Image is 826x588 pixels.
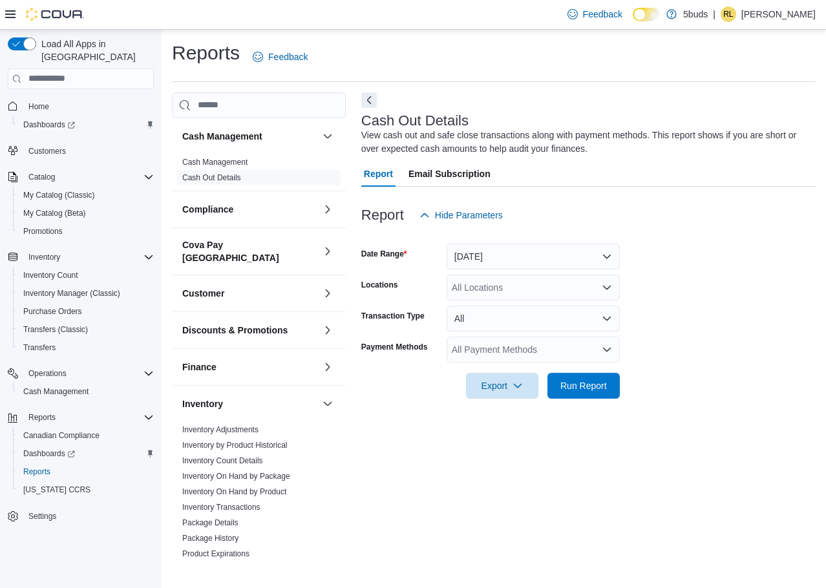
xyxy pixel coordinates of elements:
span: Inventory [23,249,154,265]
span: Inventory Manager (Classic) [18,286,154,301]
span: Settings [23,508,154,524]
h3: Cova Pay [GEOGRAPHIC_DATA] [182,238,317,264]
span: Cash Management [18,384,154,399]
span: [US_STATE] CCRS [23,485,90,495]
span: Inventory Transactions [182,502,260,512]
button: Open list of options [602,282,612,293]
h1: Reports [172,40,240,66]
span: Transfers [18,340,154,355]
span: Inventory On Hand by Package [182,471,290,481]
label: Date Range [361,249,407,259]
button: Settings [3,507,159,525]
button: Operations [23,366,72,381]
a: Inventory Manager (Classic) [18,286,125,301]
span: Washington CCRS [18,482,154,498]
span: Dashboards [18,446,154,461]
button: Next [361,92,377,108]
button: Finance [182,361,317,373]
div: Cash Management [172,154,346,191]
button: Catalog [23,169,60,185]
span: Canadian Compliance [18,428,154,443]
label: Transaction Type [361,311,425,321]
span: Purchase Orders [23,306,82,317]
a: Product Expirations [182,549,249,558]
a: Package History [182,534,238,543]
button: Reports [23,410,61,425]
span: Canadian Compliance [23,430,100,441]
span: Reports [23,410,154,425]
button: [US_STATE] CCRS [13,481,159,499]
h3: Inventory [182,397,223,410]
a: Reports [18,464,56,479]
button: Run Report [547,373,620,399]
span: Feedback [268,50,308,63]
span: Dark Mode [633,21,633,22]
span: Promotions [23,226,63,236]
span: Purchase Orders [18,304,154,319]
span: Email Subscription [408,161,491,187]
button: Discounts & Promotions [320,322,335,338]
button: Reports [13,463,159,481]
button: Compliance [182,203,317,216]
button: All [447,306,620,331]
button: Compliance [320,202,335,217]
h3: Finance [182,361,217,373]
span: Inventory Count [18,268,154,283]
span: My Catalog (Classic) [18,187,154,203]
a: Transfers [18,340,61,355]
a: Cash Out Details [182,173,241,182]
h3: Compliance [182,203,233,216]
a: Cash Management [182,158,248,167]
span: Settings [28,511,56,521]
a: Promotions [18,224,68,239]
span: Customers [28,146,66,156]
span: Dashboards [23,448,75,459]
span: Inventory [28,252,60,262]
nav: Complex example [8,92,154,560]
p: [PERSON_NAME] [741,6,816,22]
a: Dashboards [18,117,80,132]
button: [DATE] [447,244,620,269]
button: Customers [3,142,159,160]
a: Inventory Adjustments [182,425,259,434]
button: Hide Parameters [414,202,508,228]
button: My Catalog (Classic) [13,186,159,204]
span: Dashboards [18,117,154,132]
span: Package History [182,533,238,543]
button: Open list of options [602,344,612,355]
h3: Cash Management [182,130,262,143]
h3: Discounts & Promotions [182,324,288,337]
div: Raelynn Leroux [721,6,736,22]
span: My Catalog (Beta) [18,205,154,221]
span: Transfers (Classic) [18,322,154,337]
a: Dashboards [13,116,159,134]
input: Dark Mode [633,8,660,21]
span: Catalog [28,172,55,182]
span: Reports [18,464,154,479]
a: Inventory Count [18,268,83,283]
span: Product Expirations [182,549,249,559]
button: Cova Pay [GEOGRAPHIC_DATA] [320,244,335,259]
a: Dashboards [13,445,159,463]
button: Cash Management [182,130,317,143]
span: Feedback [583,8,622,21]
span: Transfers (Classic) [23,324,88,335]
span: Cash Management [23,386,89,397]
span: Inventory by Product Historical [182,440,288,450]
button: Catalog [3,168,159,186]
a: Feedback [562,1,628,27]
span: Operations [28,368,67,379]
button: Inventory Count [13,266,159,284]
a: Home [23,99,54,114]
a: [US_STATE] CCRS [18,482,96,498]
span: Transfers [23,342,56,353]
h3: Report [361,207,404,223]
button: Canadian Compliance [13,426,159,445]
span: Inventory Count [23,270,78,280]
a: Customers [23,143,71,159]
a: Package Details [182,518,238,527]
button: Customer [320,286,335,301]
span: Run Report [560,379,607,392]
span: Dashboards [23,120,75,130]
